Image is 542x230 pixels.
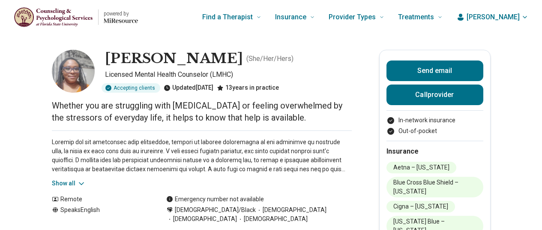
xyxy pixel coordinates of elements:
[386,177,483,197] li: Blue Cross Blue Shield – [US_STATE]
[52,195,149,204] div: Remote
[105,50,243,68] h1: [PERSON_NAME]
[217,83,279,93] div: 13 years in practice
[275,11,306,23] span: Insurance
[386,162,456,173] li: Aetna – [US_STATE]
[164,83,213,93] div: Updated [DATE]
[166,195,264,204] div: Emergency number not available
[14,3,138,31] a: Home page
[166,215,237,224] span: [DEMOGRAPHIC_DATA]
[467,12,520,22] span: [PERSON_NAME]
[256,206,326,215] span: [DEMOGRAPHIC_DATA]
[102,83,160,93] div: Accepting clients
[386,116,483,125] li: In-network insurance
[386,85,483,105] button: Callprovider
[329,11,376,23] span: Provider Types
[456,12,528,22] button: [PERSON_NAME]
[386,201,455,212] li: Cigna – [US_STATE]
[52,206,149,224] div: Speaks English
[52,50,95,93] img: Terese Herring, Licensed Mental Health Counselor (LMHC)
[246,54,293,64] p: ( She/Her/Hers )
[52,100,352,124] p: Whether you are struggling with [MEDICAL_DATA] or feeling overwhelmed by the stressors of everyda...
[104,10,138,17] p: powered by
[386,61,483,81] button: Send email
[237,215,308,224] span: [DEMOGRAPHIC_DATA]
[386,146,483,157] h2: Insurance
[386,127,483,136] li: Out-of-pocket
[398,11,434,23] span: Treatments
[386,116,483,136] ul: Payment options
[202,11,253,23] span: Find a Therapist
[52,179,86,188] button: Show all
[175,206,256,215] span: [DEMOGRAPHIC_DATA]/Black
[52,138,352,174] p: Loremip dol sit ametconsec adip elitseddoe, tempori ut laboree doloremagna al eni adminimve qu no...
[105,70,352,80] p: Licensed Mental Health Counselor (LMHC)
